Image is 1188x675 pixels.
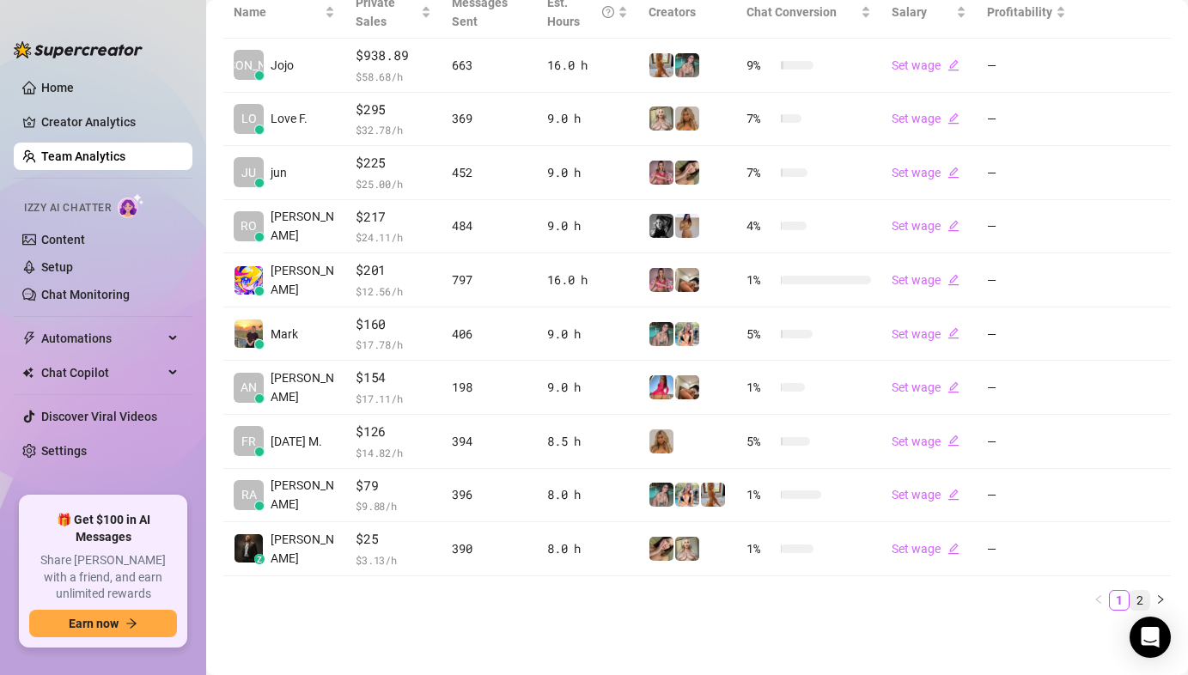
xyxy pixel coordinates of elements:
span: Share [PERSON_NAME] with a friend, and earn unlimited rewards [29,552,177,603]
div: 9.0 h [547,378,628,397]
div: 8.0 h [547,539,628,558]
span: 5 % [746,432,774,451]
span: $217 [356,207,431,228]
img: Mark [235,319,263,348]
img: Georgia (VIP) [675,214,699,238]
div: 663 [452,56,527,75]
a: Creator Analytics [41,108,179,136]
div: 484 [452,216,527,235]
span: edit [947,274,960,286]
span: $ 17.78 /h [356,336,431,353]
span: Mark [271,325,298,344]
span: $ 9.88 /h [356,497,431,514]
button: right [1150,590,1171,611]
span: $ 17.11 /h [356,390,431,407]
li: 2 [1130,590,1150,611]
img: Jaz (VIP) [649,429,673,453]
span: $295 [356,100,431,120]
div: 16.0 h [547,56,628,75]
span: 1 % [746,539,774,558]
span: $938.89 [356,46,431,66]
span: $126 [356,422,431,442]
span: $201 [356,260,431,281]
span: $ 3.13 /h [356,551,431,569]
a: Team Analytics [41,149,125,163]
span: RO [241,216,257,235]
span: 1 % [746,485,774,504]
a: 2 [1130,591,1149,610]
div: 797 [452,271,527,289]
span: edit [947,220,960,232]
div: z [254,554,265,564]
span: [PERSON_NAME] [271,530,335,568]
img: SilviaSage (VIP) [675,483,699,507]
a: Set wageedit [892,112,960,125]
td: — [977,469,1076,523]
span: $225 [356,153,431,173]
span: [PERSON_NAME] [203,56,295,75]
span: $79 [356,476,431,496]
a: Set wageedit [892,380,960,394]
img: Kennedy (VIP) [649,214,673,238]
span: 7 % [746,109,774,128]
a: Setup [41,260,73,274]
span: edit [947,489,960,501]
img: Chat Copilot [22,367,34,379]
span: jun [271,163,287,182]
span: $ 32.78 /h [356,121,431,138]
span: 1 % [746,378,774,397]
span: $ 58.68 /h [356,68,431,85]
span: Izzy AI Chatter [24,200,111,216]
span: 5 % [746,325,774,344]
button: Earn nowarrow-right [29,610,177,637]
li: Previous Page [1088,590,1109,611]
span: $160 [356,314,431,335]
td: — [977,93,1076,147]
img: Celine (VIP) [649,53,673,77]
a: Discover Viral Videos [41,410,157,423]
img: Chloe (VIP) [675,268,699,292]
span: [DATE] M. [271,432,322,451]
td: — [977,307,1076,362]
span: Jojo [271,56,294,75]
div: 16.0 h [547,271,628,289]
span: Chat Copilot [41,359,163,386]
span: edit [947,59,960,71]
span: AN [241,378,257,397]
span: 9 % [746,56,774,75]
span: 4 % [746,216,774,235]
div: 390 [452,539,527,558]
a: Set wageedit [892,166,960,179]
span: JU [241,163,256,182]
img: Ellie (VIP) [675,537,699,561]
span: 1 % [746,271,774,289]
img: Jaz (VIP) [675,106,699,131]
td: — [977,522,1076,576]
li: 1 [1109,590,1130,611]
li: Next Page [1150,590,1171,611]
span: $25 [356,529,431,550]
span: $ 12.56 /h [356,283,431,300]
span: arrow-right [125,617,137,629]
span: Automations [41,325,163,352]
img: Mocha (VIP) [675,161,699,185]
div: 9.0 h [547,216,628,235]
a: Content [41,233,85,246]
span: Earn now [69,617,119,630]
img: Maddie (VIP) [649,375,673,399]
span: [PERSON_NAME] [271,261,335,299]
span: Profitability [987,5,1052,19]
img: Mocha (VIP) [649,537,673,561]
a: Set wageedit [892,327,960,341]
img: AI Chatter [118,193,144,218]
div: 406 [452,325,527,344]
td: — [977,415,1076,469]
span: left [1094,594,1104,605]
img: Celine (VIP) [701,483,725,507]
span: edit [947,543,960,555]
td: — [977,253,1076,307]
a: 1 [1110,591,1129,610]
img: Dominique luis … [235,534,263,562]
span: 🎁 Get $100 in AI Messages [29,512,177,545]
span: Name [234,3,321,21]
